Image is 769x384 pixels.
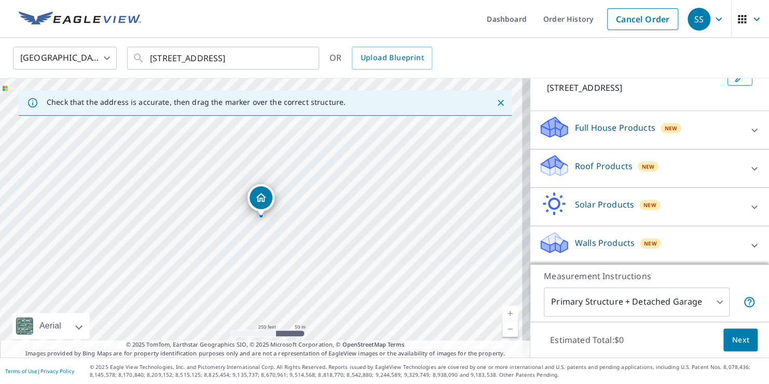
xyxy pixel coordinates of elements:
p: | [5,368,74,374]
div: Primary Structure + Detached Garage [544,287,730,317]
p: Check that the address is accurate, then drag the marker over the correct structure. [47,98,346,107]
a: Terms [388,340,405,348]
p: © 2025 Eagle View Technologies, Inc. and Pictometry International Corp. All Rights Reserved. Repo... [90,363,764,379]
span: © 2025 TomTom, Earthstar Geographics SIO, © 2025 Microsoft Corporation, © [126,340,405,349]
p: Roof Products [575,160,633,172]
span: New [643,201,656,209]
input: Search by address or latitude-longitude [150,44,298,73]
span: New [665,124,678,132]
div: [GEOGRAPHIC_DATA] [13,44,117,73]
div: Solar ProductsNew [539,192,761,222]
span: Upload Blueprint [360,51,423,64]
p: [STREET_ADDRESS] [547,81,723,94]
div: OR [329,47,432,70]
a: Terms of Use [5,367,37,375]
div: SS [688,8,710,31]
a: OpenStreetMap [342,340,386,348]
div: Aerial [12,313,90,339]
a: Cancel Order [607,8,678,30]
div: Aerial [36,313,64,339]
p: Walls Products [575,237,635,249]
div: Full House ProductsNew [539,115,761,145]
p: Estimated Total: $0 [542,328,632,351]
span: New [642,162,655,171]
a: Current Level 17, Zoom Out [502,321,518,337]
div: Dropped pin, building 1, Residential property, 8 Elm Ave Norwich, CT 06360 [248,184,274,216]
p: Measurement Instructions [544,270,756,282]
span: Your report will include the primary structure and a detached garage if one exists. [743,296,756,308]
a: Privacy Policy [40,367,74,375]
img: EV Logo [19,11,141,27]
a: Upload Blueprint [352,47,432,70]
p: Full House Products [575,121,655,134]
button: Next [723,328,758,352]
button: Close [494,96,507,109]
div: Roof ProductsNew [539,154,761,183]
span: New [644,239,657,248]
p: Solar Products [575,198,634,211]
span: Next [732,334,749,347]
a: Current Level 17, Zoom In [502,306,518,321]
div: Walls ProductsNew [539,230,761,260]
